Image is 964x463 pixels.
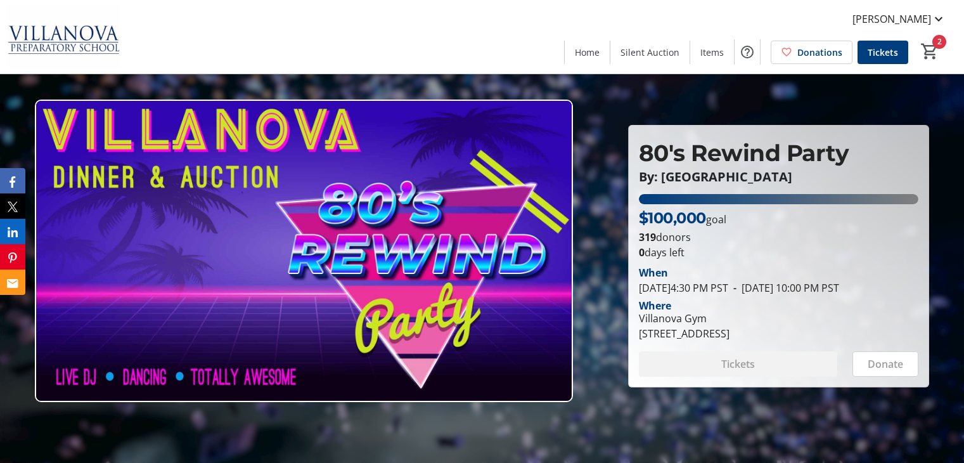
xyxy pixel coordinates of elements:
[575,46,600,59] span: Home
[728,281,742,295] span: -
[35,100,573,403] img: Campaign CTA Media Photo
[8,5,120,68] img: Villanova Preparatory School's Logo
[728,281,839,295] span: [DATE] 10:00 PM PST
[639,230,918,245] p: donors
[639,230,656,244] b: 319
[868,46,898,59] span: Tickets
[639,194,918,204] div: 100% of fundraising goal reached
[735,39,760,65] button: Help
[639,265,668,280] div: When
[639,207,726,230] p: goal
[639,170,918,184] p: By: [GEOGRAPHIC_DATA]
[852,11,931,27] span: [PERSON_NAME]
[771,41,852,64] a: Donations
[639,209,706,227] span: $100,000
[797,46,842,59] span: Donations
[690,41,734,64] a: Items
[565,41,610,64] a: Home
[700,46,724,59] span: Items
[639,245,645,259] span: 0
[918,40,941,63] button: Cart
[858,41,908,64] a: Tickets
[842,9,956,29] button: [PERSON_NAME]
[639,326,729,341] div: [STREET_ADDRESS]
[639,301,671,311] div: Where
[639,311,729,326] div: Villanova Gym
[639,245,918,260] p: days left
[610,41,690,64] a: Silent Auction
[620,46,679,59] span: Silent Auction
[639,136,918,170] p: 80's Rewind Party
[639,281,728,295] span: [DATE] 4:30 PM PST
